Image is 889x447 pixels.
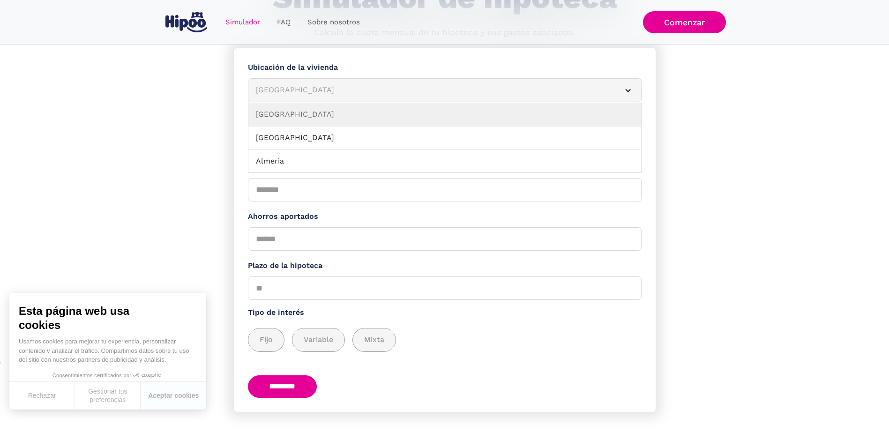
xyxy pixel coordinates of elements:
a: Sobre nosotros [299,13,368,31]
a: [GEOGRAPHIC_DATA] [248,103,641,127]
span: Fijo [260,334,273,346]
a: home [164,8,209,36]
div: [GEOGRAPHIC_DATA] [256,84,611,96]
label: Tipo de interés [248,307,642,319]
a: Almeria [248,150,641,173]
form: Simulador Form [234,48,656,412]
span: Mixta [364,334,384,346]
article: [GEOGRAPHIC_DATA] [248,78,642,102]
label: Ubicación de la vivienda [248,62,642,74]
span: Variable [304,334,333,346]
a: FAQ [269,13,299,31]
nav: [GEOGRAPHIC_DATA] [248,103,642,173]
label: Ahorros aportados [248,211,642,223]
div: add_description_here [248,328,642,352]
a: Simulador [217,13,269,31]
a: [GEOGRAPHIC_DATA] [248,127,641,150]
a: Comenzar [643,11,726,33]
label: Plazo de la hipoteca [248,260,642,272]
